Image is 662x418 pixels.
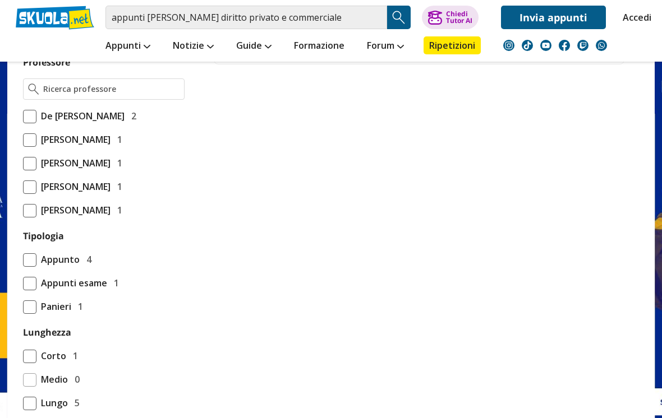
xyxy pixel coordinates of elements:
a: Notizie [170,36,217,57]
button: Search Button [387,6,411,29]
img: tiktok [522,40,533,51]
img: instagram [503,40,514,51]
span: 1 [113,179,122,194]
span: [PERSON_NAME] [36,179,111,194]
img: WhatsApp [596,40,607,51]
span: [PERSON_NAME] [36,132,111,147]
a: Formazione [291,36,347,57]
a: Forum [364,36,407,57]
span: Appunti esame [36,276,107,290]
span: Appunto [36,252,80,267]
a: Guide [233,36,274,57]
a: Invia appunti [501,6,606,29]
label: Tipologia [23,230,64,242]
span: [PERSON_NAME] [36,203,111,217]
a: Appunti [103,36,153,57]
img: facebook [559,40,570,51]
a: Accedi [623,6,646,29]
span: 1 [109,276,119,290]
img: twitch [577,40,589,51]
span: 1 [73,299,83,314]
input: Cerca appunti, riassunti o versioni [105,6,387,29]
span: 1 [113,156,122,170]
span: Corto [36,349,66,363]
label: Lunghezza [23,326,71,338]
span: 1 [68,349,78,363]
span: 1 [113,203,122,217]
img: Ricerca professore [28,83,39,95]
input: Ricerca professore [43,83,180,95]
span: 4 [82,252,91,267]
a: Ripetizioni [424,36,481,54]
button: ChiediTutor AI [422,6,479,29]
span: [PERSON_NAME] [36,156,111,170]
span: 0 [70,372,80,387]
span: 2 [127,109,136,123]
img: Cerca appunti, riassunti o versioni [390,9,407,26]
span: Panieri [36,299,71,314]
img: youtube [540,40,551,51]
label: Professore [23,56,70,68]
span: 1 [113,132,122,147]
div: Chiedi Tutor AI [446,11,472,24]
span: Medio [36,372,68,387]
span: De [PERSON_NAME] [36,109,125,123]
span: 5 [70,396,80,410]
span: Lungo [36,396,68,410]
